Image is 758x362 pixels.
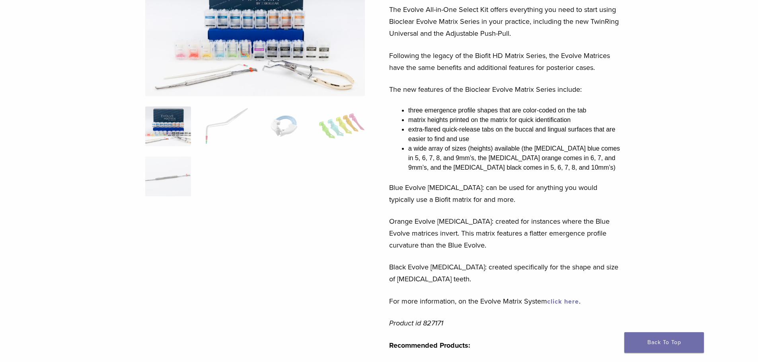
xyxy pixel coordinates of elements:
[547,298,579,306] a: click here
[408,106,623,115] li: three emergence profile shapes that are color-coded on the tab
[203,106,249,146] img: Evolve All-in-One Kit - Image 2
[261,106,307,146] img: Evolve All-in-One Kit - Image 3
[389,50,623,74] p: Following the legacy of the Biofit HD Matrix Series, the Evolve Matrices have the same benefits a...
[389,319,443,327] em: Product id 827171
[389,341,470,350] strong: Recommended Products:
[389,261,623,285] p: Black Evolve [MEDICAL_DATA]: created specifically for the shape and size of [MEDICAL_DATA] teeth.
[408,115,623,125] li: matrix heights printed on the matrix for quick identification
[389,4,623,39] p: The Evolve All-in-One Select Kit offers everything you need to start using Bioclear Evolve Matrix...
[145,106,191,146] img: IMG_0457-scaled-e1745362001290-300x300.jpg
[408,125,623,144] li: extra-flared quick-release tabs on the buccal and lingual surfaces that are easier to find and use
[389,182,623,205] p: Blue Evolve [MEDICAL_DATA]: can be used for anything you would typically use a Biofit matrix for ...
[389,215,623,251] p: Orange Evolve [MEDICAL_DATA]: created for instances where the Blue Evolve matrices invert. This m...
[624,332,704,353] a: Back To Top
[389,83,623,95] p: The new features of the Bioclear Evolve Matrix Series include:
[389,295,623,307] p: For more information, on the Evolve Matrix System .
[319,106,364,146] img: Evolve All-in-One Kit - Image 4
[145,157,191,196] img: Evolve All-in-One Kit - Image 5
[408,144,623,172] li: a wide array of sizes (heights) available (the [MEDICAL_DATA] blue comes in 5, 6, 7, 8, and 9mm’s...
